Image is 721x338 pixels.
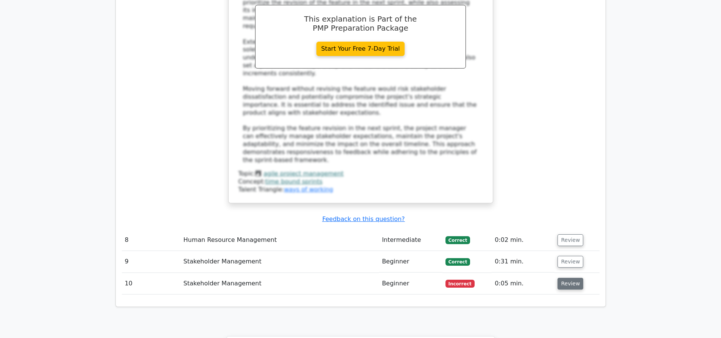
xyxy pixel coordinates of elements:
[379,229,442,251] td: Intermediate
[181,229,379,251] td: Human Resource Management
[122,273,181,294] td: 10
[445,280,475,287] span: Incorrect
[122,251,181,273] td: 9
[557,278,583,290] button: Review
[492,229,554,251] td: 0:02 min.
[445,236,470,244] span: Correct
[238,178,483,186] div: Concept:
[316,42,405,56] a: Start Your Free 7-Day Trial
[238,170,483,193] div: Talent Triangle:
[492,273,554,294] td: 0:05 min.
[445,258,470,266] span: Correct
[379,251,442,273] td: Beginner
[181,251,379,273] td: Stakeholder Management
[557,234,583,246] button: Review
[379,273,442,294] td: Beginner
[284,186,333,193] a: ways of working
[181,273,379,294] td: Stakeholder Management
[557,256,583,268] button: Review
[122,229,181,251] td: 8
[322,215,405,223] a: Feedback on this question?
[265,178,322,185] a: time bound sprints
[238,170,483,178] div: Topic:
[492,251,554,273] td: 0:31 min.
[263,170,344,177] a: agile project management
